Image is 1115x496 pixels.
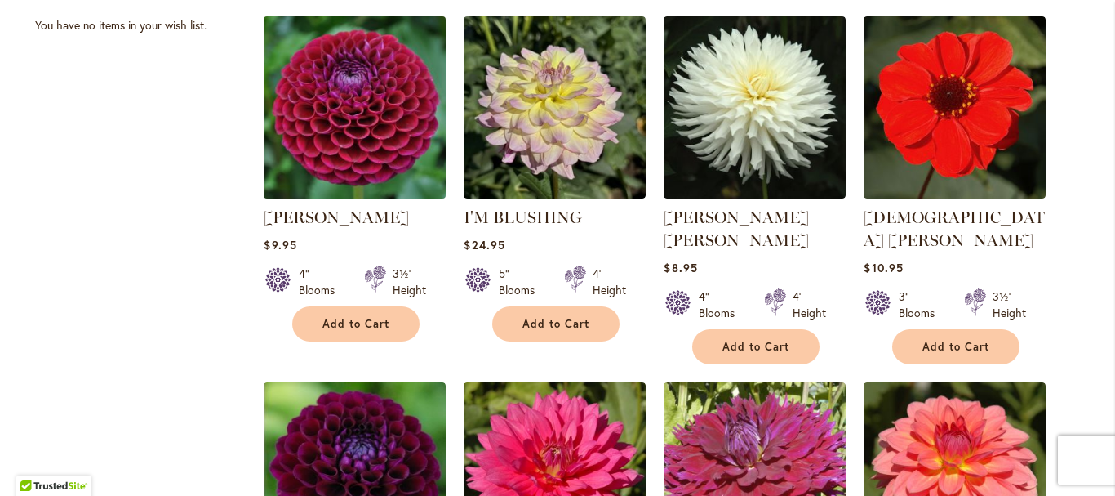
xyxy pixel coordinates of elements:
[899,288,944,321] div: 3" Blooms
[12,438,58,484] iframe: Launch Accessibility Center
[692,329,820,364] button: Add to Cart
[722,340,789,354] span: Add to Cart
[35,17,253,34] div: You have no items in your wish list.
[593,266,626,298] div: 4' Height
[793,288,826,321] div: 4' Height
[664,208,809,250] a: [PERSON_NAME] [PERSON_NAME]
[699,288,744,321] div: 4" Blooms
[664,16,846,199] img: JACK FROST
[664,186,846,202] a: JACK FROST
[299,266,344,298] div: 4" Blooms
[522,317,589,331] span: Add to Cart
[864,260,903,275] span: $10.95
[922,340,989,354] span: Add to Cart
[464,237,504,252] span: $24.95
[322,317,389,331] span: Add to Cart
[993,288,1026,321] div: 3½' Height
[864,208,1045,250] a: [DEMOGRAPHIC_DATA] [PERSON_NAME]
[264,237,296,252] span: $9.95
[292,306,420,342] button: Add to Cart
[892,329,1019,364] button: Add to Cart
[264,186,446,202] a: Ivanetti
[260,12,451,203] img: Ivanetti
[393,266,426,298] div: 3½' Height
[464,208,582,227] a: I'M BLUSHING
[664,260,697,275] span: $8.95
[264,208,409,227] a: [PERSON_NAME]
[499,266,544,298] div: 5" Blooms
[492,306,620,342] button: Add to Cart
[464,16,646,199] img: I’M BLUSHING
[864,16,1046,199] img: JAPANESE BISHOP
[464,186,646,202] a: I’M BLUSHING
[864,186,1046,202] a: JAPANESE BISHOP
